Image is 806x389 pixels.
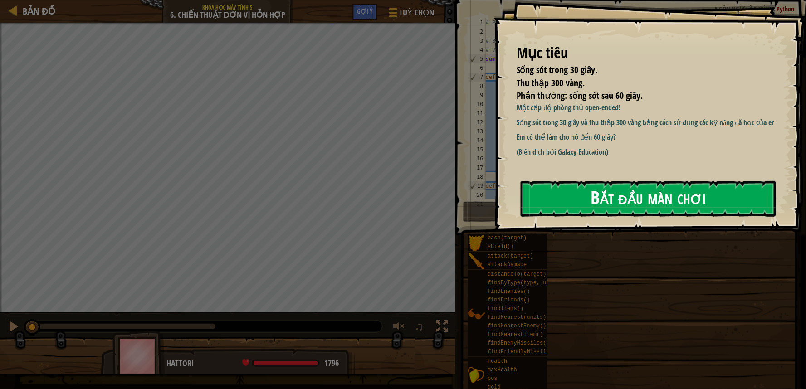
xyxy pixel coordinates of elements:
span: Thu thập 300 vàng. [517,77,585,89]
div: 21 [468,199,486,209]
span: attack(target) [488,253,533,259]
div: 6 [468,63,486,73]
p: Em có thể làm cho nó đến 60 giây? [517,132,782,142]
button: ♫ [413,318,429,337]
div: 10 [468,100,486,109]
img: portrait.png [468,306,485,323]
img: portrait.png [468,253,485,270]
div: 2 [468,27,486,36]
p: (Biên dịch bởi Galaxy Education) [517,147,782,157]
div: 5 [469,54,486,63]
div: 15 [468,145,486,154]
span: Phần thưởng: sống sót sau 60 giây. [517,89,643,102]
img: portrait.png [468,367,485,384]
span: findEnemies() [488,288,530,295]
div: 18 [468,172,486,181]
span: findItems() [488,306,523,312]
span: findFriends() [488,297,530,303]
span: Sống sót trong 30 giây. [517,63,598,76]
div: 12 [468,118,486,127]
span: ♫ [415,320,424,333]
span: maxHealth [488,367,517,373]
div: 8 [468,82,486,91]
span: findEnemyMissiles() [488,340,550,346]
span: distanceTo(target) [488,271,547,277]
button: Bật tắt chế độ toàn màn hình [433,318,451,337]
span: health [488,358,507,365]
div: 7 [469,73,486,82]
span: shield() [488,243,514,250]
div: 14 [468,136,486,145]
li: Sống sót trong 30 giây. [505,63,772,77]
span: attackDamage [488,262,527,268]
p: Một cấp độ phòng thủ open-ended! [517,102,782,113]
span: findNearestEnemy() [488,323,547,329]
div: health: 1796 / 1796 [242,359,339,367]
button: Bắt đầu màn chơi [521,181,776,217]
span: Bản đồ [23,5,55,17]
div: Hattori [166,358,346,370]
div: 11 [468,109,486,118]
span: Gợi ý [357,7,373,15]
button: Tùy chỉnh âm lượng [391,318,409,337]
div: 13 [468,127,486,136]
img: portrait.png [468,235,485,252]
div: 1 [468,18,486,27]
div: 20 [468,190,486,199]
span: Tuỳ chọn [399,7,434,19]
li: Thu thập 300 vàng. [505,77,772,90]
img: thang_avatar_frame.png [112,331,165,381]
div: 17 [468,163,486,172]
div: 9 [468,91,486,100]
span: findNearestItem() [488,331,543,338]
div: 19 [469,181,486,190]
span: findNearest(units) [488,314,547,321]
span: bash(target) [488,235,527,241]
div: 3 [468,36,486,45]
span: findByType(type, units) [488,280,563,286]
li: Phần thưởng: sống sót sau 60 giây. [505,89,772,102]
button: Ctrl + P: Pause [5,318,23,337]
span: findFriendlyMissiles() [488,349,559,355]
span: 1796 [324,357,339,369]
div: 16 [468,154,486,163]
div: Mục tiêu [517,43,774,63]
button: Tuỳ chọn [382,4,440,25]
span: pos [488,375,498,382]
div: 4 [468,45,486,54]
button: Chạy ⇧↵ [463,201,623,222]
p: Sống sót trong 30 giây và thu thập 300 vàng bằng cách sử dụng các kỹ năng đã học của em. [517,117,782,128]
a: Bản đồ [18,5,55,17]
